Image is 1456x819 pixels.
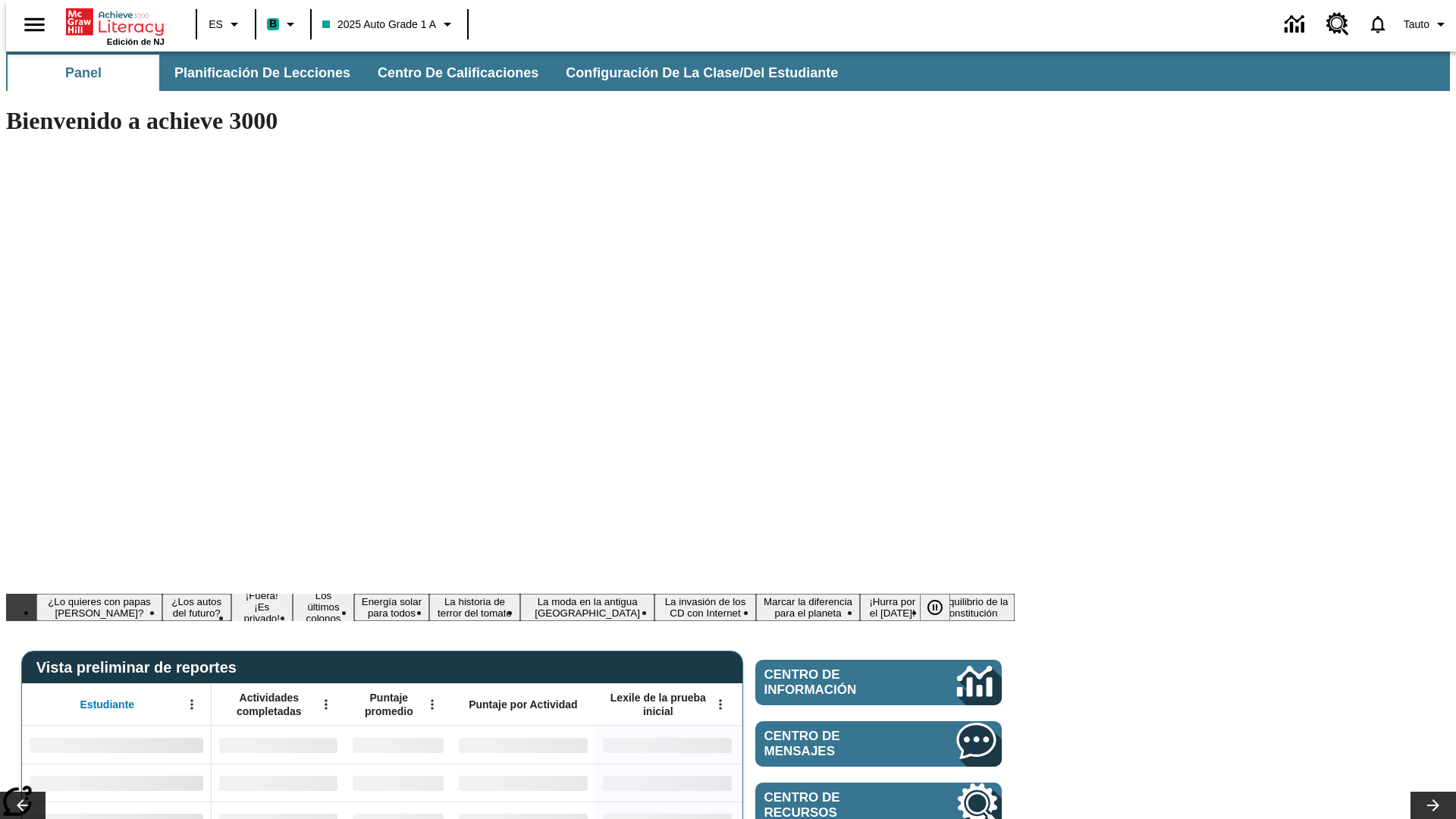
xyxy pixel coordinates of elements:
[219,691,319,718] span: Actividades completadas
[12,2,57,47] button: Abrir el menú lateral
[924,594,1015,621] button: Diapositiva 11 El equilibrio de la Constitución
[107,37,165,46] span: Edición de NJ
[174,64,350,82] span: Planificación de lecciones
[36,659,244,676] span: Vista preliminar de reportes
[65,64,102,82] span: Panel
[180,693,203,716] button: Abrir menú
[66,5,165,46] div: Portada
[6,107,1015,135] h1: Bienvenido a achieve 3000
[603,691,714,718] span: Lexile de la prueba inicial
[322,17,436,33] span: 2025 Auto Grade 1 A
[756,594,860,621] button: Diapositiva 9 Marcar la diferencia para el planeta
[520,594,654,621] button: Diapositiva 7 La moda en la antigua Roma
[316,11,463,38] button: Clase: 2025 Auto Grade 1 A, Selecciona una clase
[345,764,451,802] div: Sin datos,
[315,693,337,716] button: Abrir menú
[554,55,850,91] button: Configuración de la clase/del estudiante
[202,11,250,38] button: Lenguaje: ES, Selecciona un idioma
[212,726,345,764] div: Sin datos,
[654,594,756,621] button: Diapositiva 8 La invasión de los CD con Internet
[66,7,165,37] a: Portada
[354,594,429,621] button: Diapositiva 5 Energía solar para todos
[209,17,223,33] span: ES
[353,691,425,718] span: Puntaje promedio
[421,693,444,716] button: Abrir menú
[293,588,354,626] button: Diapositiva 4 Los últimos colonos
[755,721,1002,767] a: Centro de mensajes
[6,55,852,91] div: Subbarra de navegación
[709,693,732,716] button: Abrir menú
[36,594,162,621] button: Diapositiva 1 ¿Lo quieres con papas fritas?
[162,55,362,91] button: Planificación de lecciones
[1410,792,1456,819] button: Carrusel de lecciones, seguir
[1404,17,1429,33] span: Tauto
[269,14,277,33] span: B
[1358,5,1398,44] a: Notificaciones
[8,55,159,91] button: Panel
[860,594,924,621] button: Diapositiva 10 ¡Hurra por el Día de la Constitución!
[764,729,912,759] span: Centro de mensajes
[755,660,1002,705] a: Centro de información
[1317,4,1358,45] a: Centro de recursos, Se abrirá en una pestaña nueva.
[429,594,520,621] button: Diapositiva 6 La historia de terror del tomate
[566,64,838,82] span: Configuración de la clase/del estudiante
[345,726,451,764] div: Sin datos,
[920,594,950,621] button: Pausar
[764,667,906,698] span: Centro de información
[162,594,231,621] button: Diapositiva 2 ¿Los autos del futuro?
[366,55,551,91] button: Centro de calificaciones
[378,64,538,82] span: Centro de calificaciones
[212,764,345,802] div: Sin datos,
[1276,4,1317,45] a: Centro de información
[469,698,577,711] span: Puntaje por Actividad
[261,11,306,38] button: Boost El color de la clase es verde turquesa. Cambiar el color de la clase.
[231,588,293,626] button: Diapositiva 3 ¡Fuera! ¡Es privado!
[80,698,135,711] span: Estudiante
[1398,11,1456,38] button: Perfil/Configuración
[6,52,1450,91] div: Subbarra de navegación
[920,594,965,621] div: Pausar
